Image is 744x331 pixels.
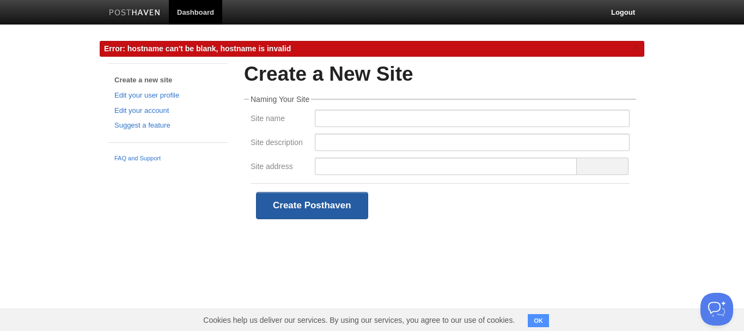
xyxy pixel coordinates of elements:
button: Create Posthaven [256,192,368,219]
a: FAQ and Support [114,154,221,164]
iframe: Help Scout Beacon - Open [700,293,733,326]
h2: Create a New Site [244,63,636,86]
img: Posthaven-bar [109,9,161,17]
label: Site address [251,163,308,173]
label: Site name [251,115,308,125]
a: Suggest a feature [114,120,221,131]
a: × [632,41,642,55]
label: Site description [251,139,308,149]
span: Cookies help us deliver our services. By using our services, you agree to our use of cookies. [192,309,526,331]
a: Create a new site [114,75,221,86]
span: Error: hostname can't be blank, hostname is invalid [104,44,291,53]
legend: Naming Your Site [249,95,311,103]
a: Edit your account [114,105,221,117]
a: Edit your user profile [114,90,221,101]
button: OK [528,314,549,327]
